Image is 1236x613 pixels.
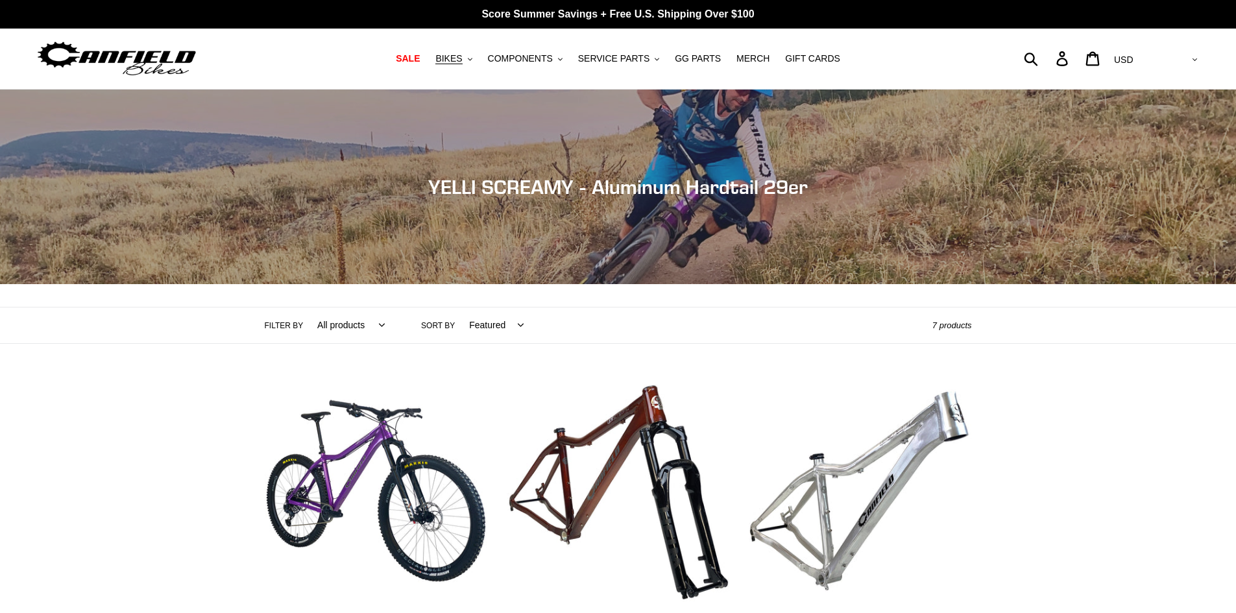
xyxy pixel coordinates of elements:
[932,320,972,330] span: 7 products
[435,53,462,64] span: BIKES
[779,50,847,67] a: GIFT CARDS
[730,50,776,67] a: MERCH
[421,320,455,331] label: Sort by
[572,50,666,67] button: SERVICE PARTS
[488,53,553,64] span: COMPONENTS
[481,50,569,67] button: COMPONENTS
[428,175,808,198] span: YELLI SCREAMY - Aluminum Hardtail 29er
[785,53,840,64] span: GIFT CARDS
[429,50,478,67] button: BIKES
[668,50,727,67] a: GG PARTS
[396,53,420,64] span: SALE
[36,38,198,79] img: Canfield Bikes
[389,50,426,67] a: SALE
[1031,44,1064,73] input: Search
[265,320,304,331] label: Filter by
[578,53,649,64] span: SERVICE PARTS
[736,53,769,64] span: MERCH
[675,53,721,64] span: GG PARTS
